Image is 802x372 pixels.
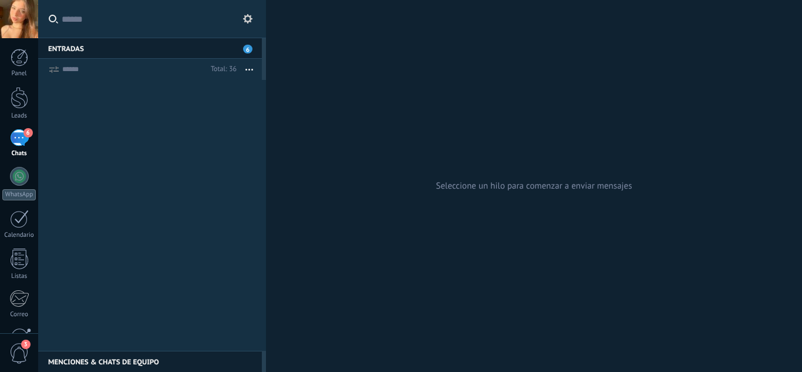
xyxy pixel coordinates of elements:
[2,70,36,78] div: Panel
[2,273,36,280] div: Listas
[2,311,36,319] div: Correo
[2,150,36,157] div: Chats
[23,128,33,138] span: 6
[2,232,36,239] div: Calendario
[206,63,237,75] div: Total: 36
[2,189,36,200] div: WhatsApp
[38,351,262,372] div: Menciones & Chats de equipo
[21,340,31,349] span: 3
[38,38,262,59] div: Entradas
[243,45,252,53] span: 6
[2,112,36,120] div: Leads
